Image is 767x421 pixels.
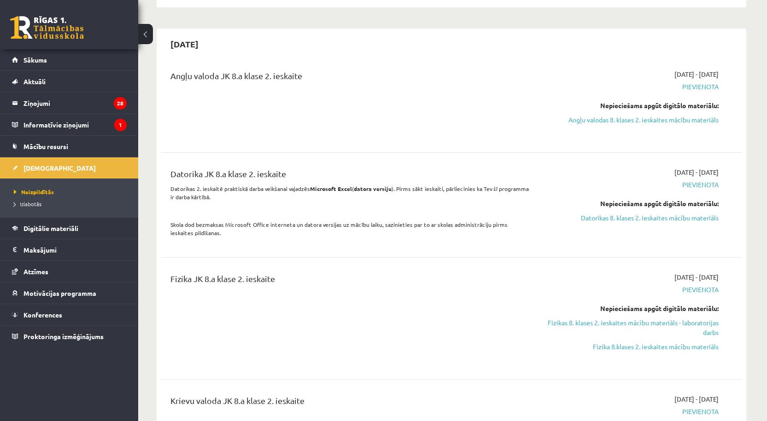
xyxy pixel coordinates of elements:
span: Sākums [23,56,47,64]
p: Skola dod bezmaksas Microsoft Office interneta un datora versijas uz mācību laiku, sazinieties pa... [170,220,531,237]
span: [DEMOGRAPHIC_DATA] [23,164,96,172]
a: Aktuāli [12,71,127,92]
span: Konferences [23,311,62,319]
legend: Informatīvie ziņojumi [23,114,127,135]
span: Proktoringa izmēģinājums [23,332,104,340]
a: Neizpildītās [14,188,129,196]
span: Pievienota [545,285,719,294]
a: [DEMOGRAPHIC_DATA] [12,157,127,179]
span: Motivācijas programma [23,289,96,297]
a: Atzīmes [12,261,127,282]
span: Izlabotās [14,200,41,208]
a: Motivācijas programma [12,283,127,304]
a: Fizika 8.klases 2. ieskaites mācību materiāls [545,342,719,352]
a: Maksājumi [12,239,127,260]
p: Datorikas 2. ieskaitē praktiskā darba veikšanai vajadzēs ( ). Pirms sākt ieskaiti, pārliecinies k... [170,185,531,201]
a: Angļu valodas 8. klases 2. ieskaites mācību materiāls [545,115,719,125]
a: Izlabotās [14,200,129,208]
span: Aktuāli [23,77,46,86]
a: Digitālie materiāli [12,218,127,239]
a: Sākums [12,49,127,70]
i: 1 [114,119,127,131]
span: [DATE] - [DATE] [674,394,719,404]
span: [DATE] - [DATE] [674,69,719,79]
span: [DATE] - [DATE] [674,272,719,282]
a: Konferences [12,304,127,325]
div: Nepieciešams apgūt digitālo materiālu: [545,101,719,110]
span: Mācību resursi [23,142,68,150]
span: Pievienota [545,82,719,92]
b: Microsoft Excel [310,185,352,192]
span: [DATE] - [DATE] [674,167,719,177]
span: Pievienota [545,407,719,416]
span: Neizpildītās [14,188,54,196]
div: Nepieciešams apgūt digitālo materiālu: [545,304,719,313]
b: datora versiju [354,185,392,192]
div: Fizika JK 8.a klase 2. ieskaite [170,272,531,289]
div: Datorika JK 8.a klase 2. ieskaite [170,167,531,185]
span: Pievienota [545,180,719,190]
div: Krievu valoda JK 8.a klase 2. ieskaite [170,394,531,411]
a: Mācību resursi [12,136,127,157]
legend: Ziņojumi [23,92,127,114]
div: Angļu valoda JK 8.a klase 2. ieskaite [170,69,531,87]
i: 28 [114,97,127,110]
a: Informatīvie ziņojumi1 [12,114,127,135]
legend: Maksājumi [23,239,127,260]
a: Ziņojumi28 [12,92,127,114]
div: Nepieciešams apgūt digitālo materiālu: [545,199,719,208]
span: Digitālie materiāli [23,224,78,232]
a: Rīgas 1. Tālmācības vidusskola [10,16,84,39]
a: Proktoringa izmēģinājums [12,326,127,347]
a: Datorikas 8. klases 2. ieskaites mācību materiāls [545,213,719,223]
a: Fizikas 8. klases 2. ieskaites mācību materiāls - laboratorijas darbs [545,318,719,337]
h2: [DATE] [161,33,208,55]
span: Atzīmes [23,267,48,276]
